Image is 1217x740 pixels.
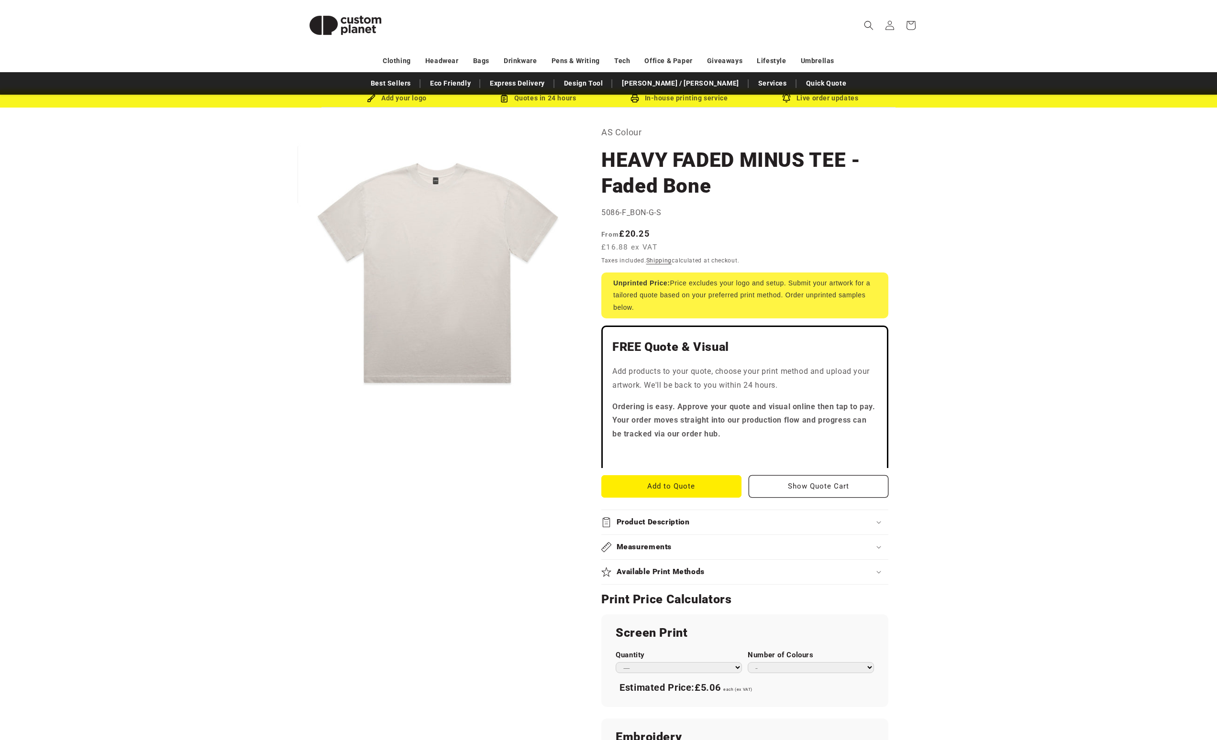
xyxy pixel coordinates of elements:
h2: Measurements [617,542,672,552]
div: Quotes in 24 hours [467,92,608,104]
p: Add products to your quote, choose your print method and upload your artwork. We'll be back to yo... [612,365,877,392]
a: Clothing [383,53,411,69]
a: Headwear [425,53,459,69]
h2: Print Price Calculators [601,592,888,607]
a: Eco Friendly [425,75,476,92]
a: Pens & Writing [552,53,600,69]
a: Office & Paper [644,53,692,69]
iframe: Chat Widget [1053,637,1217,740]
h1: HEAVY FADED MINUS TEE - Faded Bone [601,147,888,199]
a: Lifestyle [757,53,786,69]
h2: Screen Print [616,625,874,641]
div: Price excludes your logo and setup. Submit your artwork for a tailored quote based on your prefer... [601,272,888,318]
img: Order Updates Icon [500,94,509,103]
summary: Search [858,15,879,36]
h2: FREE Quote & Visual [612,339,877,355]
label: Number of Colours [748,651,874,660]
a: Quick Quote [801,75,852,92]
img: In-house printing [631,94,639,103]
button: Add to Quote [601,475,741,498]
a: Express Delivery [485,75,550,92]
span: 5086-F_BON-G-S [601,208,661,217]
a: Giveaways [707,53,742,69]
a: Tech [614,53,630,69]
label: Quantity [616,651,742,660]
strong: Unprinted Price: [613,279,670,287]
a: Bags [473,53,489,69]
span: £5.06 [695,682,720,693]
a: Services [753,75,792,92]
img: Order updates [782,94,791,103]
img: Custom Planet [298,4,393,47]
h2: Product Description [617,517,690,527]
strong: £20.25 [601,229,650,239]
button: Show Quote Cart [749,475,889,498]
media-gallery: Gallery Viewer [298,125,577,404]
a: [PERSON_NAME] / [PERSON_NAME] [617,75,743,92]
a: Best Sellers [366,75,416,92]
div: Taxes included. calculated at checkout. [601,256,888,265]
p: AS Colour [601,125,888,140]
a: Design Tool [559,75,608,92]
iframe: Customer reviews powered by Trustpilot [612,449,877,458]
a: Shipping [646,257,672,264]
summary: Measurements [601,535,888,559]
strong: Ordering is easy. Approve your quote and visual online then tap to pay. Your order moves straight... [612,402,875,439]
a: Drinkware [504,53,537,69]
div: Add your logo [326,92,467,104]
a: Umbrellas [801,53,834,69]
div: In-house printing service [608,92,750,104]
div: Estimated Price: [616,678,874,698]
div: Live order updates [750,92,891,104]
span: From [601,230,619,238]
span: each (ex VAT) [723,687,752,692]
h2: Available Print Methods [617,567,705,577]
summary: Product Description [601,510,888,534]
span: £16.88 ex VAT [601,242,657,253]
summary: Available Print Methods [601,560,888,584]
img: Brush Icon [367,94,376,103]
